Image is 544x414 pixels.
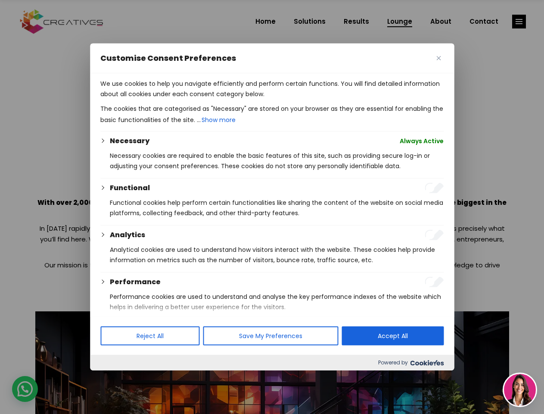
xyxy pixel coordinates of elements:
div: Customise Consent Preferences [90,44,454,370]
button: Accept All [342,326,444,345]
img: Cookieyes logo [410,360,444,366]
button: Reject All [100,326,199,345]
p: Necessary cookies are required to enable the basic features of this site, such as providing secur... [110,151,444,171]
img: agent [504,374,536,406]
button: Save My Preferences [203,326,338,345]
button: Close [433,53,444,63]
p: The cookies that are categorised as "Necessary" are stored on your browser as they are essential ... [100,103,444,126]
input: Enable Analytics [425,230,444,240]
input: Enable Functional [425,183,444,193]
span: Always Active [400,136,444,146]
input: Enable Performance [425,277,444,287]
button: Necessary [110,136,149,146]
p: We use cookies to help you navigate efficiently and perform certain functions. You will find deta... [100,78,444,99]
div: Powered by [90,355,454,370]
img: Close [436,56,441,60]
button: Functional [110,183,150,193]
button: Analytics [110,230,145,240]
button: Performance [110,277,161,287]
p: Functional cookies help perform certain functionalities like sharing the content of the website o... [110,198,444,218]
button: Show more [201,114,236,126]
p: Performance cookies are used to understand and analyse the key performance indexes of the website... [110,292,444,312]
p: Analytical cookies are used to understand how visitors interact with the website. These cookies h... [110,245,444,265]
span: Customise Consent Preferences [100,53,236,63]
